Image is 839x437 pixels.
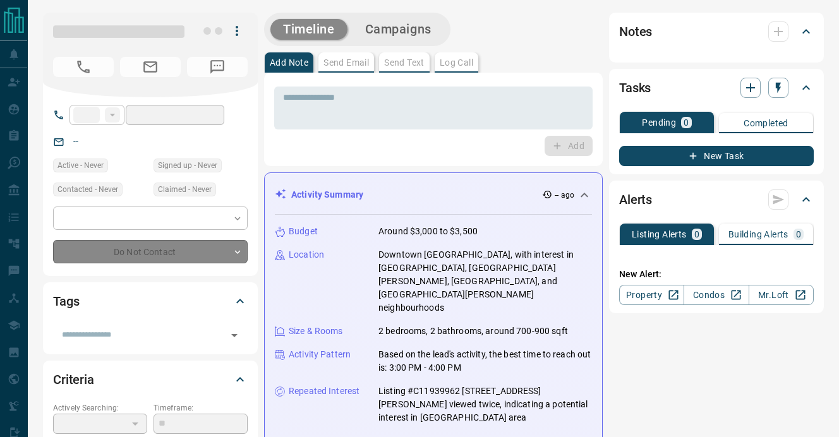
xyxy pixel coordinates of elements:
[378,348,592,374] p: Based on the lead's activity, the best time to reach out is: 3:00 PM - 4:00 PM
[289,325,343,338] p: Size & Rooms
[619,184,814,215] div: Alerts
[53,402,147,414] p: Actively Searching:
[728,230,788,239] p: Building Alerts
[378,225,478,238] p: Around $3,000 to $3,500
[642,118,676,127] p: Pending
[291,188,363,201] p: Activity Summary
[555,189,574,201] p: -- ago
[226,326,243,344] button: Open
[744,119,788,128] p: Completed
[57,183,118,196] span: Contacted - Never
[619,268,814,281] p: New Alert:
[619,21,652,42] h2: Notes
[120,57,181,77] span: No Email
[289,248,324,261] p: Location
[694,230,699,239] p: 0
[289,348,351,361] p: Activity Pattern
[275,183,592,207] div: Activity Summary-- ago
[289,385,359,398] p: Repeated Interest
[53,286,248,316] div: Tags
[619,78,651,98] h2: Tasks
[53,369,94,390] h2: Criteria
[619,285,684,305] a: Property
[796,230,801,239] p: 0
[378,325,568,338] p: 2 bedrooms, 2 bathrooms, around 700-900 sqft
[154,402,248,414] p: Timeframe:
[73,136,78,147] a: --
[684,118,689,127] p: 0
[289,225,318,238] p: Budget
[158,183,212,196] span: Claimed - Never
[632,230,687,239] p: Listing Alerts
[270,58,308,67] p: Add Note
[53,291,79,311] h2: Tags
[378,385,592,424] p: Listing #C11939962 [STREET_ADDRESS][PERSON_NAME] viewed twice, indicating a potential interest in...
[53,364,248,395] div: Criteria
[187,57,248,77] span: No Number
[619,73,814,103] div: Tasks
[57,159,104,172] span: Active - Never
[619,16,814,47] div: Notes
[619,189,652,210] h2: Alerts
[749,285,814,305] a: Mr.Loft
[353,19,444,40] button: Campaigns
[53,57,114,77] span: No Number
[270,19,347,40] button: Timeline
[684,285,749,305] a: Condos
[378,248,592,314] p: Downtown [GEOGRAPHIC_DATA], with interest in [GEOGRAPHIC_DATA], [GEOGRAPHIC_DATA][PERSON_NAME], [...
[53,240,248,263] div: Do Not Contact
[619,146,814,166] button: New Task
[158,159,217,172] span: Signed up - Never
